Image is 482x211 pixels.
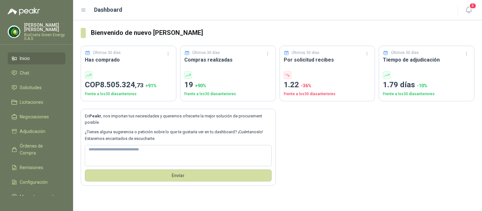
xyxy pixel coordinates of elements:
[284,79,371,91] p: 1.22
[20,113,49,120] span: Negociaciones
[463,4,474,16] button: 8
[94,5,122,14] h1: Dashboard
[100,80,144,89] span: 8.505.324
[8,52,65,64] a: Inicio
[8,191,65,203] a: Manuales y ayuda
[91,28,474,38] h3: Bienvenido de nuevo [PERSON_NAME]
[8,82,65,94] a: Solicitudes
[284,56,371,64] h3: Por solicitud recibes
[8,125,65,137] a: Adjudicación
[24,23,65,32] p: [PERSON_NAME] [PERSON_NAME]
[20,128,45,135] span: Adjudicación
[20,179,48,186] span: Configuración
[184,91,272,97] p: Frente a los 30 días anteriores
[85,91,172,97] p: Frente a los 30 días anteriores
[89,114,101,118] b: Peakr
[301,83,311,88] span: -36 %
[8,26,20,38] img: Company Logo
[20,164,43,171] span: Remisiones
[93,50,121,56] p: Últimos 30 días
[469,3,476,9] span: 8
[135,82,144,89] span: ,73
[85,129,272,142] p: ¿Tienes alguna sugerencia o petición sobre lo que te gustaría ver en tu dashboard? ¡Cuéntanoslo! ...
[85,56,172,64] h3: Has comprado
[146,83,157,88] span: + 91 %
[85,113,272,126] p: En , nos importan tus necesidades y queremos ofrecerte la mejor solución de procurement posible.
[192,50,220,56] p: Últimos 30 días
[8,67,65,79] a: Chat
[195,83,206,88] span: + 90 %
[8,140,65,159] a: Órdenes de Compra
[85,79,172,91] p: COP
[20,99,43,106] span: Licitaciones
[20,55,30,62] span: Inicio
[20,193,56,200] span: Manuales y ayuda
[417,83,427,88] span: -10 %
[391,50,419,56] p: Últimos 30 días
[85,169,272,181] button: Envíar
[20,84,42,91] span: Solicitudes
[8,111,65,123] a: Negociaciones
[8,176,65,188] a: Configuración
[184,56,272,64] h3: Compras realizadas
[20,69,29,76] span: Chat
[383,91,470,97] p: Frente a los 30 días anteriores
[383,56,470,64] h3: Tiempo de adjudicación
[8,8,40,15] img: Logo peakr
[292,50,319,56] p: Últimos 30 días
[184,79,272,91] p: 19
[8,162,65,174] a: Remisiones
[8,96,65,108] a: Licitaciones
[20,142,59,156] span: Órdenes de Compra
[24,33,65,41] p: BioCosta Green Energy S.A.S
[383,79,470,91] p: 1.79 días
[284,91,371,97] p: Frente a los 30 días anteriores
